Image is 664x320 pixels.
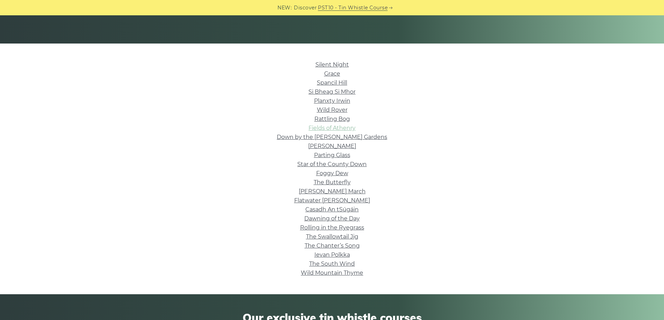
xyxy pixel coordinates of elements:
[314,152,350,158] a: Parting Glass
[305,242,360,249] a: The Chanter’s Song
[294,197,370,204] a: Flatwater [PERSON_NAME]
[306,233,358,240] a: The Swallowtail Jig
[294,4,317,12] span: Discover
[299,188,366,195] a: [PERSON_NAME] March
[305,206,359,213] a: Casadh An tSúgáin
[317,107,348,113] a: Wild Rover
[308,88,356,95] a: Si­ Bheag Si­ Mhor
[324,70,340,77] a: Grace
[314,179,351,186] a: The Butterfly
[315,61,349,68] a: Silent Night
[309,260,355,267] a: The South Wind
[314,116,350,122] a: Rattling Bog
[304,215,360,222] a: Dawning of the Day
[317,79,347,86] a: Spancil Hill
[297,161,367,167] a: Star of the County Down
[314,97,350,104] a: Planxty Irwin
[300,224,364,231] a: Rolling in the Ryegrass
[308,125,356,131] a: Fields of Athenry
[314,251,350,258] a: Ievan Polkka
[318,4,388,12] a: PST10 - Tin Whistle Course
[316,170,348,177] a: Foggy Dew
[277,4,292,12] span: NEW:
[301,270,363,276] a: Wild Mountain Thyme
[308,143,356,149] a: [PERSON_NAME]
[277,134,387,140] a: Down by the [PERSON_NAME] Gardens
